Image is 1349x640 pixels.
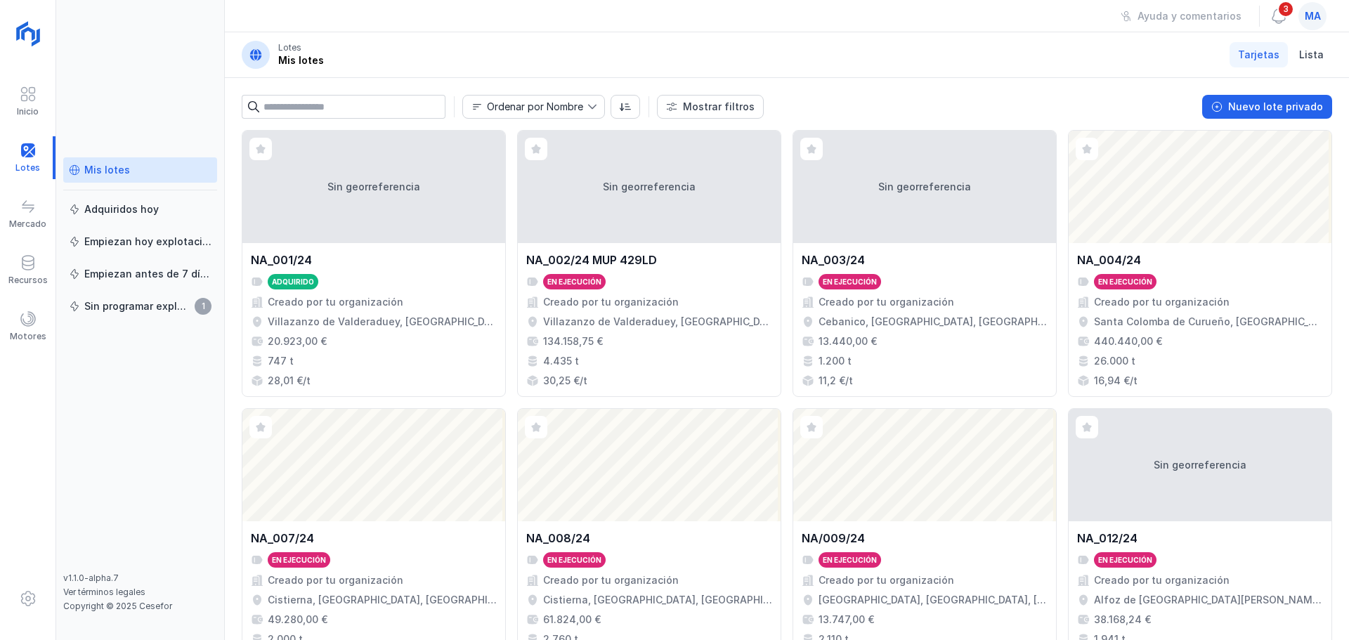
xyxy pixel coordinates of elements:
button: Ayuda y comentarios [1112,4,1251,28]
div: Cistierna, [GEOGRAPHIC_DATA], [GEOGRAPHIC_DATA], [GEOGRAPHIC_DATA] [268,593,497,607]
div: En ejecución [547,555,601,565]
div: Sin georreferencia [793,131,1056,243]
a: Empiezan hoy explotación [63,229,217,254]
div: Empiezan hoy explotación [84,235,211,249]
div: 4.435 t [543,354,579,368]
div: Creado por tu organización [268,573,403,587]
span: ma [1305,9,1321,23]
div: Creado por tu organización [268,295,403,309]
div: En ejecución [547,277,601,287]
div: NA_003/24 [802,252,865,268]
button: Mostrar filtros [657,95,764,119]
a: Empiezan antes de 7 días [63,261,217,287]
a: Sin programar explotación1 [63,294,217,319]
div: En ejecución [1098,277,1152,287]
div: Cistierna, [GEOGRAPHIC_DATA], [GEOGRAPHIC_DATA], [GEOGRAPHIC_DATA] [543,593,772,607]
div: 28,01 €/t [268,374,311,388]
div: Inicio [17,106,39,117]
div: NA_012/24 [1077,530,1138,547]
div: 1.200 t [819,354,852,368]
a: Mis lotes [63,157,217,183]
span: Lista [1299,48,1324,62]
div: 38.168,24 € [1094,613,1151,627]
a: Adquiridos hoy [63,197,217,222]
div: Creado por tu organización [819,295,954,309]
div: 26.000 t [1094,354,1135,368]
div: 30,25 €/t [543,374,587,388]
div: Santa Colomba de Curueño, [GEOGRAPHIC_DATA], [GEOGRAPHIC_DATA], [GEOGRAPHIC_DATA] [1094,315,1323,329]
a: NA_004/24En ejecuciónCreado por tu organizaciónSanta Colomba de Curueño, [GEOGRAPHIC_DATA], [GEOG... [1068,130,1332,397]
div: NA_007/24 [251,530,314,547]
div: En ejecución [272,555,326,565]
div: Cebanico, [GEOGRAPHIC_DATA], [GEOGRAPHIC_DATA], [GEOGRAPHIC_DATA] [819,315,1048,329]
div: Creado por tu organización [543,573,679,587]
div: 440.440,00 € [1094,334,1162,348]
div: 13.747,00 € [819,613,874,627]
div: NA/009/24 [802,530,865,547]
div: Lotes [278,42,301,53]
div: NA_004/24 [1077,252,1141,268]
div: Sin programar explotación [84,299,190,313]
span: 3 [1277,1,1294,18]
a: Sin georreferenciaNA_001/24AdquiridoCreado por tu organizaciónVillazanzo de Valderaduey, [GEOGRAP... [242,130,506,397]
div: 11,2 €/t [819,374,853,388]
div: 13.440,00 € [819,334,877,348]
div: 134.158,75 € [543,334,603,348]
div: Creado por tu organización [1094,573,1230,587]
div: Adquiridos hoy [84,202,159,216]
div: En ejecución [823,277,877,287]
div: Creado por tu organización [819,573,954,587]
div: NA_008/24 [526,530,590,547]
a: Sin georreferenciaNA_003/24En ejecuciónCreado por tu organizaciónCebanico, [GEOGRAPHIC_DATA], [GE... [793,130,1057,397]
div: Nuevo lote privado [1228,100,1323,114]
div: Sin georreferencia [1069,409,1331,521]
div: Mis lotes [278,53,324,67]
span: Tarjetas [1238,48,1279,62]
div: [GEOGRAPHIC_DATA], [GEOGRAPHIC_DATA], [GEOGRAPHIC_DATA], [GEOGRAPHIC_DATA] [819,593,1048,607]
div: Motores [10,331,46,342]
button: Nuevo lote privado [1202,95,1332,119]
div: v1.1.0-alpha.7 [63,573,217,584]
div: Villazanzo de Valderaduey, [GEOGRAPHIC_DATA], [GEOGRAPHIC_DATA], [GEOGRAPHIC_DATA] [543,315,772,329]
div: Alfoz de [GEOGRAPHIC_DATA][PERSON_NAME], [GEOGRAPHIC_DATA], [GEOGRAPHIC_DATA], [GEOGRAPHIC_DATA] [1094,593,1323,607]
a: Sin georreferenciaNA_002/24 MUP 429LDEn ejecuciónCreado por tu organizaciónVillazanzo de Valderad... [517,130,781,397]
div: 49.280,00 € [268,613,327,627]
div: NA_002/24 MUP 429LD [526,252,657,268]
span: Nombre [463,96,587,118]
div: 61.824,00 € [543,613,601,627]
div: 16,94 €/t [1094,374,1138,388]
div: Villazanzo de Valderaduey, [GEOGRAPHIC_DATA], [GEOGRAPHIC_DATA], [GEOGRAPHIC_DATA] [268,315,497,329]
div: Copyright © 2025 Cesefor [63,601,217,612]
a: Ver términos legales [63,587,145,597]
div: Adquirido [272,277,314,287]
div: Mis lotes [84,163,130,177]
div: Recursos [8,275,48,286]
div: NA_001/24 [251,252,312,268]
div: En ejecución [823,555,877,565]
div: Mostrar filtros [683,100,755,114]
div: 20.923,00 € [268,334,327,348]
a: Tarjetas [1230,42,1288,67]
div: Creado por tu organización [1094,295,1230,309]
div: Creado por tu organización [543,295,679,309]
span: 1 [195,298,211,315]
div: Mercado [9,218,46,230]
div: Ayuda y comentarios [1138,9,1242,23]
div: Sin georreferencia [242,131,505,243]
div: Ordenar por Nombre [487,102,583,112]
div: Empiezan antes de 7 días [84,267,211,281]
div: 747 t [268,354,294,368]
div: Sin georreferencia [518,131,781,243]
div: En ejecución [1098,555,1152,565]
img: logoRight.svg [11,16,46,51]
a: Lista [1291,42,1332,67]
